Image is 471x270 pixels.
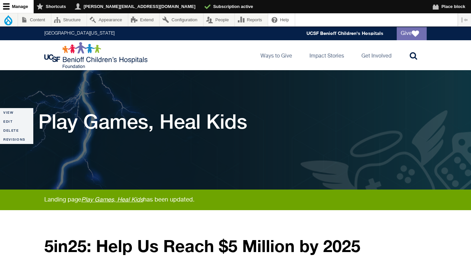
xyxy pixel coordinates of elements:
a: UCSF Benioff Children's Hospitals [306,31,383,36]
a: Structure [51,13,87,26]
a: Content [18,13,51,26]
a: [GEOGRAPHIC_DATA][US_STATE] [44,31,115,36]
img: Logo for UCSF Benioff Children's Hospitals Foundation [44,42,149,68]
a: Reports [235,13,268,26]
a: Extend [128,13,160,26]
a: Play Games, Heal Kids [81,197,143,203]
a: Give [397,27,427,40]
a: Get Involved [356,40,397,70]
a: Ways to Give [255,40,297,70]
a: Appearance [87,13,128,26]
div: Landing page has been updated. [38,196,433,203]
p: 5in25: Help Us Reach $5 Million by 2025 [44,237,427,255]
h1: Play Games, Heal Kids [38,110,247,133]
a: Help [268,13,295,26]
button: Vertical orientation [458,13,471,26]
a: Configuration [160,13,203,26]
a: Impact Stories [304,40,349,70]
a: People [204,13,235,26]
